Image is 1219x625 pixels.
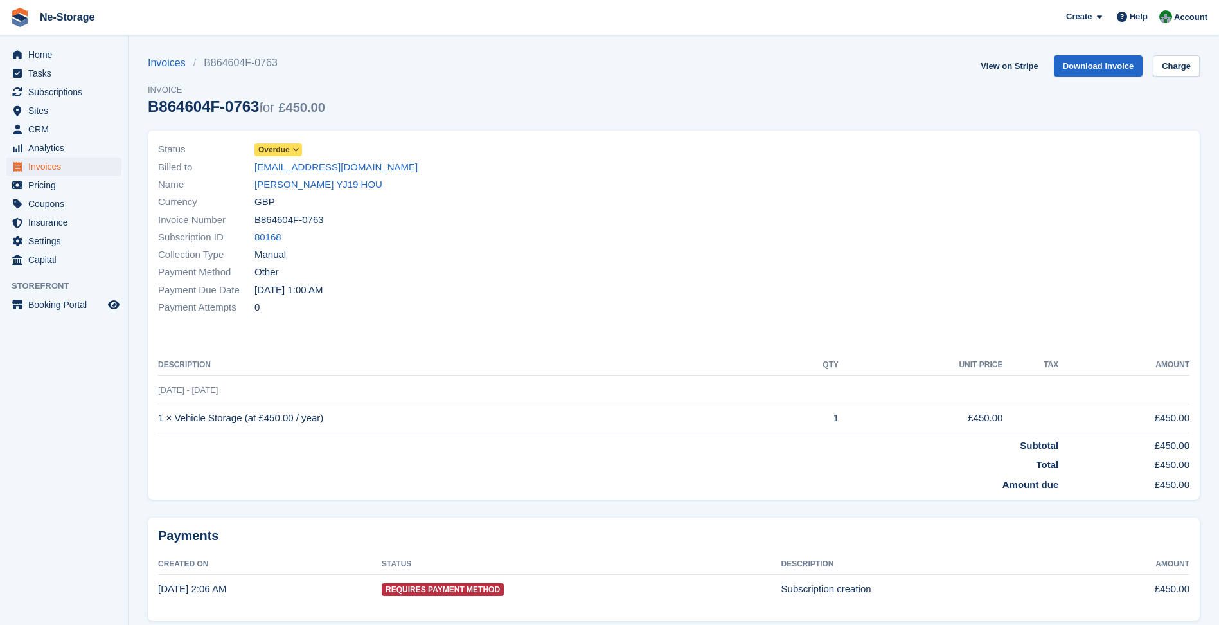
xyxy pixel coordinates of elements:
[158,385,218,395] span: [DATE] - [DATE]
[1058,453,1189,473] td: £450.00
[158,160,254,175] span: Billed to
[148,84,325,96] span: Invoice
[6,64,121,82] a: menu
[254,177,382,192] a: [PERSON_NAME] YJ19 HOU
[254,195,275,210] span: GBP
[158,248,254,262] span: Collection Type
[259,100,274,114] span: for
[254,213,324,228] span: B864604F-0763
[28,213,105,231] span: Insurance
[975,55,1043,77] a: View on Stripe
[158,404,779,433] td: 1 × Vehicle Storage (at £450.00 / year)
[158,195,254,210] span: Currency
[1174,11,1207,24] span: Account
[148,55,193,71] a: Invoices
[106,297,121,312] a: Preview store
[1002,355,1058,376] th: Tax
[6,296,121,314] a: menu
[158,142,254,157] span: Status
[158,583,226,594] time: 2025-10-04 01:06:49 UTC
[28,64,105,82] span: Tasks
[158,230,254,245] span: Subscription ID
[6,139,121,157] a: menu
[1076,575,1189,603] td: £450.00
[1037,459,1059,470] strong: Total
[28,120,105,138] span: CRM
[148,55,325,71] nav: breadcrumbs
[254,283,323,298] time: 2025-10-05 00:00:00 UTC
[28,102,105,120] span: Sites
[1058,473,1189,493] td: £450.00
[158,355,779,376] th: Description
[28,83,105,101] span: Subscriptions
[158,213,254,228] span: Invoice Number
[258,144,290,156] span: Overdue
[1058,433,1189,453] td: £450.00
[158,528,1189,544] h2: Payments
[1054,55,1143,77] a: Download Invoice
[254,300,260,315] span: 0
[6,176,121,194] a: menu
[6,158,121,176] a: menu
[12,280,128,293] span: Storefront
[1153,55,1200,77] a: Charge
[6,232,121,250] a: menu
[28,251,105,269] span: Capital
[839,355,1002,376] th: Unit Price
[35,6,100,28] a: Ne-Storage
[158,177,254,192] span: Name
[28,46,105,64] span: Home
[254,265,279,280] span: Other
[6,120,121,138] a: menu
[148,98,325,115] div: B864604F-0763
[6,102,121,120] a: menu
[1130,10,1148,23] span: Help
[6,83,121,101] a: menu
[1002,479,1059,490] strong: Amount due
[28,232,105,250] span: Settings
[28,139,105,157] span: Analytics
[6,46,121,64] a: menu
[382,554,781,575] th: Status
[779,355,839,376] th: QTY
[254,248,286,262] span: Manual
[254,142,302,157] a: Overdue
[781,554,1076,575] th: Description
[1066,10,1092,23] span: Create
[158,554,382,575] th: Created On
[1076,554,1189,575] th: Amount
[1058,355,1189,376] th: Amount
[1058,404,1189,433] td: £450.00
[6,195,121,213] a: menu
[28,176,105,194] span: Pricing
[254,160,418,175] a: [EMAIL_ADDRESS][DOMAIN_NAME]
[779,404,839,433] td: 1
[158,265,254,280] span: Payment Method
[6,251,121,269] a: menu
[1020,440,1058,451] strong: Subtotal
[254,230,281,245] a: 80168
[6,213,121,231] a: menu
[28,296,105,314] span: Booking Portal
[839,404,1002,433] td: £450.00
[158,283,254,298] span: Payment Due Date
[10,8,30,27] img: stora-icon-8386f47178a22dfd0bd8f6a31ec36ba5ce8667c1dd55bd0f319d3a0aa187defe.svg
[781,575,1076,603] td: Subscription creation
[158,300,254,315] span: Payment Attempts
[1159,10,1172,23] img: Charlotte Nesbitt
[28,195,105,213] span: Coupons
[28,158,105,176] span: Invoices
[278,100,325,114] span: £450.00
[382,583,504,596] span: Requires Payment Method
